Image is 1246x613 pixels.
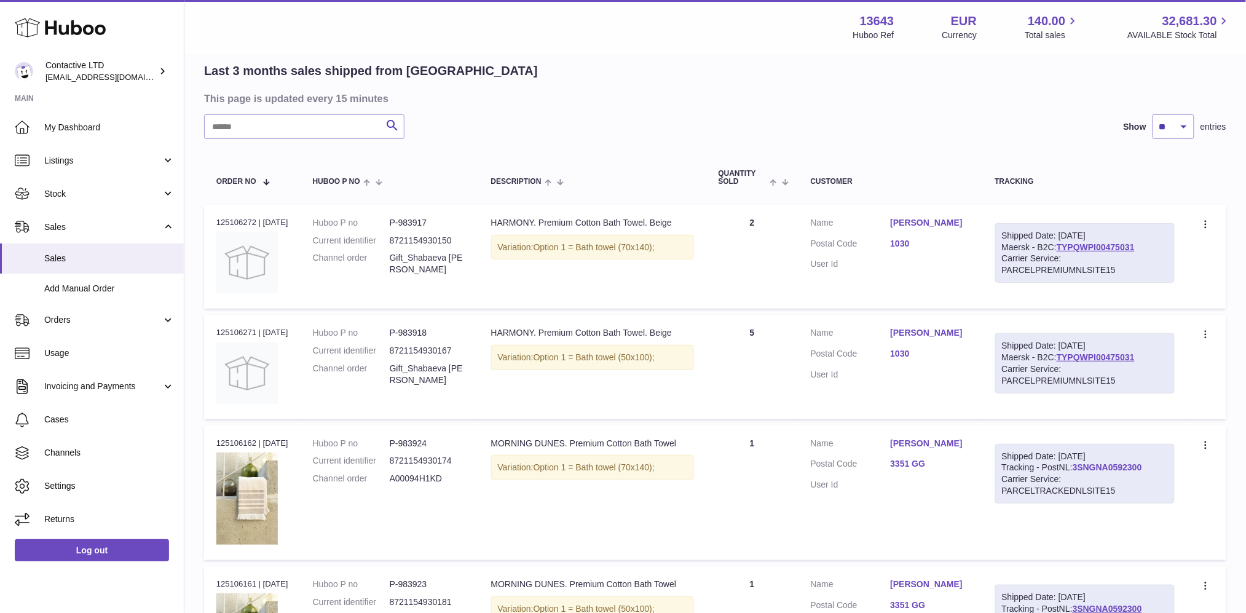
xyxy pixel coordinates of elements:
span: Returns [44,513,175,525]
div: 125106161 | [DATE] [216,579,288,590]
dd: P-983924 [390,438,467,449]
a: [PERSON_NAME] [891,217,971,229]
dd: P-983923 [390,579,467,590]
span: [EMAIL_ADDRESS][DOMAIN_NAME] [45,72,181,82]
span: Listings [44,155,162,167]
span: Cases [44,414,175,425]
div: Contactive LTD [45,60,156,83]
dt: Name [811,217,891,232]
dt: User Id [811,258,891,270]
dd: 8721154930181 [390,596,467,608]
span: Settings [44,480,175,492]
span: Description [491,178,542,186]
dt: Huboo P no [313,579,390,590]
img: soul@SOWLhome.com [15,62,33,81]
img: no-photo.jpg [216,232,278,293]
dt: Name [811,438,891,453]
span: My Dashboard [44,122,175,133]
a: [PERSON_NAME] [891,438,971,449]
div: Shipped Date: [DATE] [1002,340,1168,352]
dd: 8721154930150 [390,235,467,247]
dd: Gift_Shabaeva [PERSON_NAME] [390,252,467,275]
span: Sales [44,253,175,264]
div: MORNING DUNES. Premium Cotton Bath Towel [491,438,694,449]
div: Variation: [491,455,694,480]
dt: User Id [811,479,891,491]
div: Tracking - PostNL: [995,444,1175,504]
td: 2 [706,205,798,309]
dt: Current identifier [313,345,390,357]
span: Quantity Sold [719,170,767,186]
div: Carrier Service: PARCELTRACKEDNLSITE15 [1002,473,1168,497]
span: Usage [44,347,175,359]
dt: Postal Code [811,458,891,473]
span: Option 1 = Bath towel (50x100); [534,352,655,362]
span: Total sales [1025,30,1079,41]
span: Invoicing and Payments [44,381,162,392]
td: 1 [706,425,798,560]
dt: Channel order [313,252,390,275]
a: Log out [15,539,169,561]
dt: Postal Code [811,348,891,363]
div: Maersk - B2C: [995,223,1175,283]
div: HARMONY. Premium Cotton Bath Towel. Beige [491,327,694,339]
span: 32,681.30 [1162,13,1217,30]
strong: EUR [951,13,977,30]
div: 125106271 | [DATE] [216,327,288,338]
div: HARMONY. Premium Cotton Bath Towel. Beige [491,217,694,229]
dt: Channel order [313,473,390,484]
dd: 8721154930167 [390,345,467,357]
dd: 8721154930174 [390,455,467,467]
dt: Huboo P no [313,327,390,339]
a: [PERSON_NAME] [891,327,971,339]
a: 1030 [891,238,971,250]
span: Option 1 = Bath towel (70x140); [534,242,655,252]
a: 3SNGNA0592300 [1073,462,1142,472]
div: Shipped Date: [DATE] [1002,230,1168,242]
div: Carrier Service: PARCELPREMIUMNLSITE15 [1002,363,1168,387]
div: Currency [942,30,977,41]
td: 5 [706,315,798,419]
dt: Name [811,579,891,593]
dd: A00094H1KD [390,473,467,484]
a: TYPQWPI00475031 [1057,242,1135,252]
span: entries [1201,121,1226,133]
label: Show [1124,121,1146,133]
div: MORNING DUNES. Premium Cotton Bath Towel [491,579,694,590]
a: 1030 [891,348,971,360]
span: Huboo P no [313,178,360,186]
dd: P-983917 [390,217,467,229]
span: 140.00 [1028,13,1065,30]
a: TYPQWPI00475031 [1057,352,1135,362]
div: Variation: [491,345,694,370]
h2: Last 3 months sales shipped from [GEOGRAPHIC_DATA] [204,63,538,79]
dd: P-983918 [390,327,467,339]
div: Carrier Service: PARCELPREMIUMNLSITE15 [1002,253,1168,276]
span: Add Manual Order [44,283,175,295]
div: Variation: [491,235,694,260]
span: Stock [44,188,162,200]
a: 140.00 Total sales [1025,13,1079,41]
dt: Channel order [313,363,390,386]
span: AVAILABLE Stock Total [1127,30,1231,41]
div: Shipped Date: [DATE] [1002,451,1168,462]
span: Option 1 = Bath towel (70x140); [534,462,655,472]
div: Customer [811,178,971,186]
dt: Current identifier [313,596,390,608]
dt: Name [811,327,891,342]
div: Maersk - B2C: [995,333,1175,394]
dd: Gift_Shabaeva [PERSON_NAME] [390,363,467,386]
span: Sales [44,221,162,233]
span: Orders [44,314,162,326]
span: Channels [44,447,175,459]
dt: Postal Code [811,238,891,253]
div: 125106272 | [DATE] [216,217,288,228]
div: Huboo Ref [853,30,894,41]
div: Shipped Date: [DATE] [1002,591,1168,603]
div: 125106162 | [DATE] [216,438,288,449]
h3: This page is updated every 15 minutes [204,92,1223,105]
strong: 13643 [860,13,894,30]
dt: Huboo P no [313,217,390,229]
a: 32,681.30 AVAILABLE Stock Total [1127,13,1231,41]
dt: Current identifier [313,235,390,247]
